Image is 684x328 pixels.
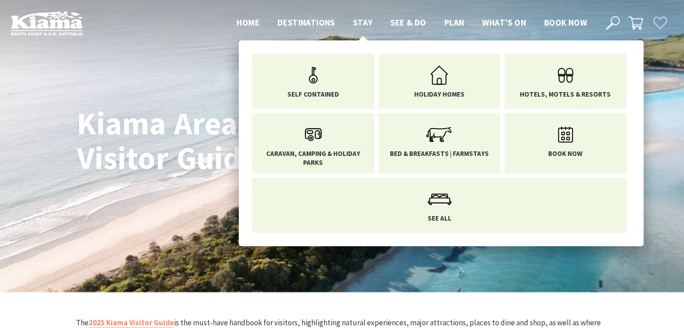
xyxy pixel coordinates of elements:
[228,16,596,31] nav: Main Menu
[237,17,259,28] span: Home
[277,17,335,28] span: Destinations
[77,106,331,175] h1: Kiama Area Visitor Guide
[414,90,465,99] span: Holiday Homes
[444,17,465,28] span: Plan
[390,149,489,158] span: Bed & Breakfasts | Farmstays
[548,149,582,158] span: Book now
[89,318,174,328] a: 2025 Kiama Visitor Guide
[353,17,373,28] span: Stay
[520,90,611,99] span: Hotels, Motels & Resorts
[11,11,83,35] img: Kiama Logo
[544,17,587,28] span: Book now
[390,17,426,28] span: See & Do
[428,214,452,223] span: See All
[482,17,526,28] span: What’s On
[287,90,339,99] span: Self Contained
[259,149,367,167] span: Caravan, Camping & Holiday Parks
